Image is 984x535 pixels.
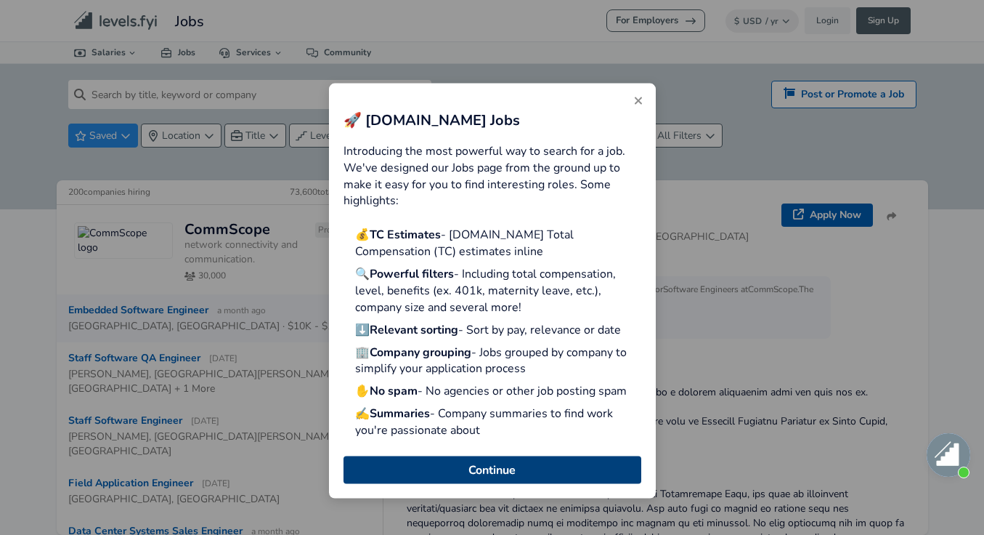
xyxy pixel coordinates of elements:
[355,266,641,316] p: 🔍 - Including total compensation, level, benefits (ex. 401k, maternity leave, etc.), company size...
[355,321,641,338] p: ⬇️ - Sort by pay, relevance or date
[627,89,650,113] button: Close
[370,266,454,282] strong: Powerful filters
[343,142,641,209] p: Introducing the most powerful way to search for a job. We've designed our Jobs page from the grou...
[343,110,641,131] h2: 🚀 [DOMAIN_NAME] Jobs
[370,406,430,422] strong: Summaries
[355,406,641,439] p: ✍️ - Company summaries to find work you're passionate about
[355,344,641,377] p: 🏢 - Jobs grouped by company to simplify your application process
[355,227,641,260] p: 💰 - [DOMAIN_NAME] Total Compensation (TC) estimates inline
[370,344,471,360] strong: Company grouping
[370,321,458,337] strong: Relevant sorting
[343,456,641,483] button: Close
[355,383,641,400] p: ✋ - No agencies or other job posting spam
[370,227,441,243] strong: TC Estimates
[370,383,418,399] strong: No spam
